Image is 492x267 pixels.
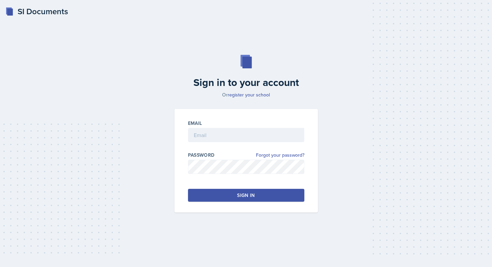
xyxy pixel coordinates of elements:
[5,5,68,18] a: SI Documents
[188,128,304,142] input: Email
[256,152,304,159] a: Forgot your password?
[228,91,270,98] a: register your school
[188,189,304,202] button: Sign in
[170,76,322,89] h2: Sign in to your account
[188,152,215,158] label: Password
[188,120,202,127] label: Email
[237,192,255,199] div: Sign in
[170,91,322,98] p: Or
